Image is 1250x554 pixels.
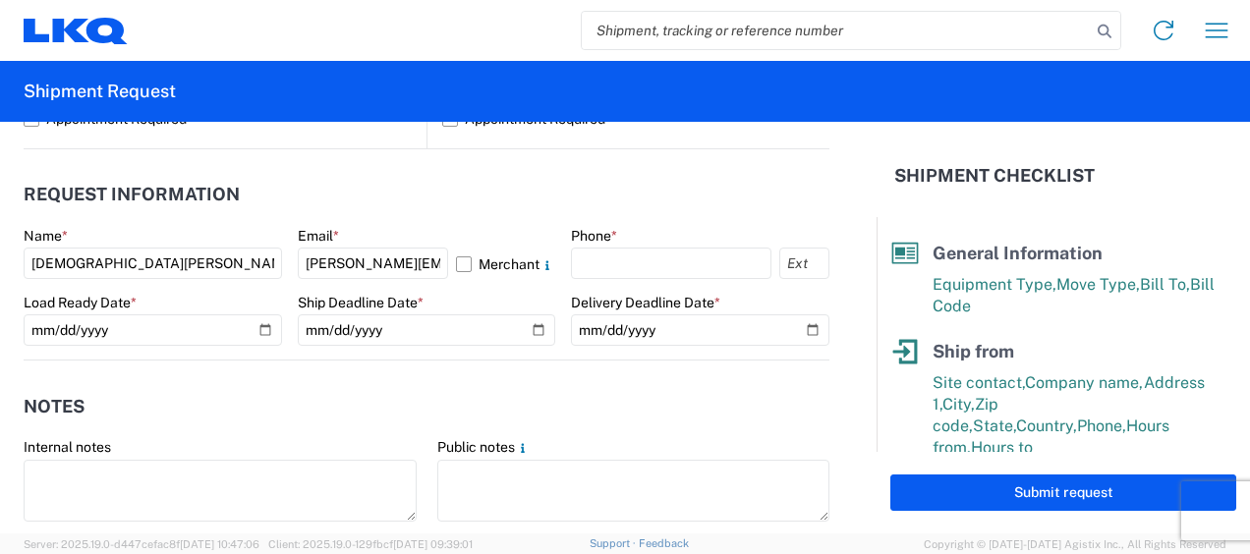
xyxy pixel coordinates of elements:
[24,294,137,311] label: Load Ready Date
[456,248,555,279] label: Merchant
[24,185,240,204] h2: Request Information
[24,538,259,550] span: Server: 2025.19.0-d447cefac8f
[1077,416,1126,435] span: Phone,
[924,535,1226,553] span: Copyright © [DATE]-[DATE] Agistix Inc., All Rights Reserved
[942,395,975,414] span: City,
[1056,275,1140,294] span: Move Type,
[779,248,829,279] input: Ext
[298,294,424,311] label: Ship Deadline Date
[298,227,339,245] label: Email
[437,438,531,456] label: Public notes
[590,537,639,549] a: Support
[971,438,1033,457] span: Hours to
[24,227,68,245] label: Name
[24,80,176,103] h2: Shipment Request
[393,538,473,550] span: [DATE] 09:39:01
[639,537,689,549] a: Feedback
[894,164,1095,188] h2: Shipment Checklist
[933,373,1025,392] span: Site contact,
[890,474,1236,511] button: Submit request
[1025,373,1144,392] span: Company name,
[24,438,111,456] label: Internal notes
[582,12,1091,49] input: Shipment, tracking or reference number
[973,416,1016,435] span: State,
[571,227,617,245] label: Phone
[268,538,473,550] span: Client: 2025.19.0-129fbcf
[933,243,1103,263] span: General Information
[24,397,85,416] h2: Notes
[933,275,1056,294] span: Equipment Type,
[1016,416,1077,435] span: Country,
[933,341,1014,361] span: Ship from
[180,538,259,550] span: [DATE] 10:47:06
[571,294,720,311] label: Delivery Deadline Date
[1140,275,1190,294] span: Bill To,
